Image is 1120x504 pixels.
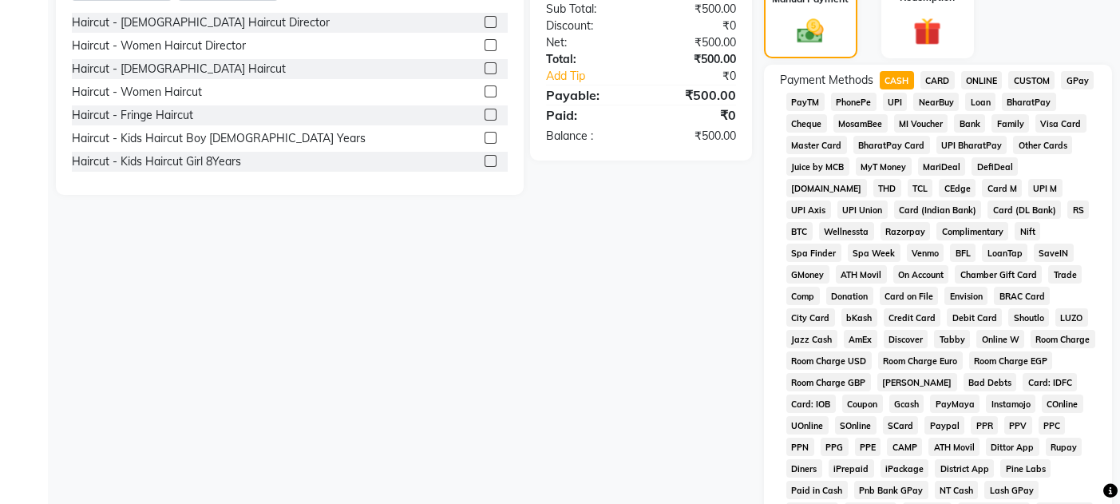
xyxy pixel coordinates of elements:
span: UPI BharatPay [936,136,1007,154]
span: Card on File [880,287,939,305]
span: On Account [893,265,949,284]
div: ₹500.00 [641,51,748,68]
span: PPC [1039,416,1066,435]
span: ONLINE [961,71,1003,89]
span: Instamojo [986,395,1035,413]
div: ₹0 [659,68,748,85]
span: Loan [965,93,995,111]
span: Complimentary [936,222,1008,240]
span: Juice by MCB [786,157,849,176]
span: City Card [786,308,835,327]
span: District App [935,459,994,478]
div: ₹0 [641,18,748,34]
span: Card (Indian Bank) [894,200,982,219]
span: COnline [1042,395,1083,413]
span: RS [1067,200,1089,219]
span: Donation [826,287,873,305]
span: Chamber Gift Card [955,265,1042,284]
span: PPR [971,416,998,435]
div: Haircut - Kids Haircut Girl 8Years [72,153,241,170]
span: Dittor App [986,438,1039,456]
span: iPackage [881,459,929,478]
span: Credit Card [884,308,941,327]
span: Spa Week [848,244,900,262]
div: Total: [534,51,641,68]
span: MI Voucher [894,114,948,133]
span: Jazz Cash [786,330,837,348]
span: Master Card [786,136,847,154]
span: LUZO [1055,308,1088,327]
span: Bank [954,114,985,133]
span: BharatPay [1002,93,1056,111]
span: iPrepaid [829,459,874,478]
span: SCard [883,416,919,435]
span: Venmo [907,244,944,262]
span: Wellnessta [819,222,874,240]
span: Discover [884,330,928,348]
div: Paid: [534,105,641,125]
span: THD [873,179,901,197]
div: Haircut - [DEMOGRAPHIC_DATA] Haircut Director [72,14,330,31]
span: PPV [1004,416,1032,435]
span: Bad Debts [964,373,1017,391]
div: Haircut - Women Haircut Director [72,38,246,54]
span: MosamBee [833,114,888,133]
div: ₹500.00 [641,85,748,105]
span: Room Charge [1031,330,1095,348]
div: Haircut - Kids Haircut Boy [DEMOGRAPHIC_DATA] Years [72,130,366,147]
span: Room Charge EGP [969,351,1053,370]
span: Spa Finder [786,244,841,262]
a: Add Tip [534,68,659,85]
div: ₹500.00 [641,34,748,51]
span: ATH Movil [928,438,980,456]
span: CUSTOM [1008,71,1055,89]
span: BFL [950,244,976,262]
span: BRAC Card [994,287,1050,305]
span: MariDeal [918,157,966,176]
span: Trade [1048,265,1082,284]
span: Debit Card [947,308,1002,327]
div: Haircut - Women Haircut [72,84,202,101]
span: Room Charge GBP [786,373,871,391]
span: Paid in Cash [786,481,848,499]
span: bKash [841,308,877,327]
div: ₹500.00 [641,128,748,145]
span: AmEx [844,330,877,348]
span: Lash GPay [984,481,1039,499]
span: DefiDeal [972,157,1018,176]
span: Tabby [934,330,970,348]
span: SaveIN [1034,244,1074,262]
span: UOnline [786,416,829,435]
span: CEdge [939,179,976,197]
span: Visa Card [1035,114,1086,133]
span: Pine Labs [1000,459,1051,478]
span: Card: IOB [786,395,836,413]
span: NT Cash [935,481,979,499]
span: ATH Movil [836,265,887,284]
span: Shoutlo [1008,308,1049,327]
div: ₹500.00 [641,1,748,18]
span: Card: IDFC [1023,373,1077,391]
span: BTC [786,222,813,240]
span: Pnb Bank GPay [854,481,928,499]
span: PayTM [786,93,825,111]
span: Online W [976,330,1024,348]
span: CARD [920,71,955,89]
span: PhonePe [831,93,877,111]
img: _cash.svg [789,16,832,47]
div: Haircut - [DEMOGRAPHIC_DATA] Haircut [72,61,286,77]
span: Room Charge Euro [878,351,963,370]
span: LoanTap [982,244,1027,262]
span: SOnline [835,416,877,435]
span: Comp [786,287,820,305]
span: BharatPay Card [853,136,930,154]
span: MyT Money [856,157,912,176]
span: PPG [821,438,849,456]
span: Card M [982,179,1022,197]
span: Paypal [924,416,964,435]
span: Payment Methods [780,72,873,89]
span: CAMP [887,438,922,456]
span: Coupon [842,395,883,413]
div: Discount: [534,18,641,34]
span: Rupay [1046,438,1082,456]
